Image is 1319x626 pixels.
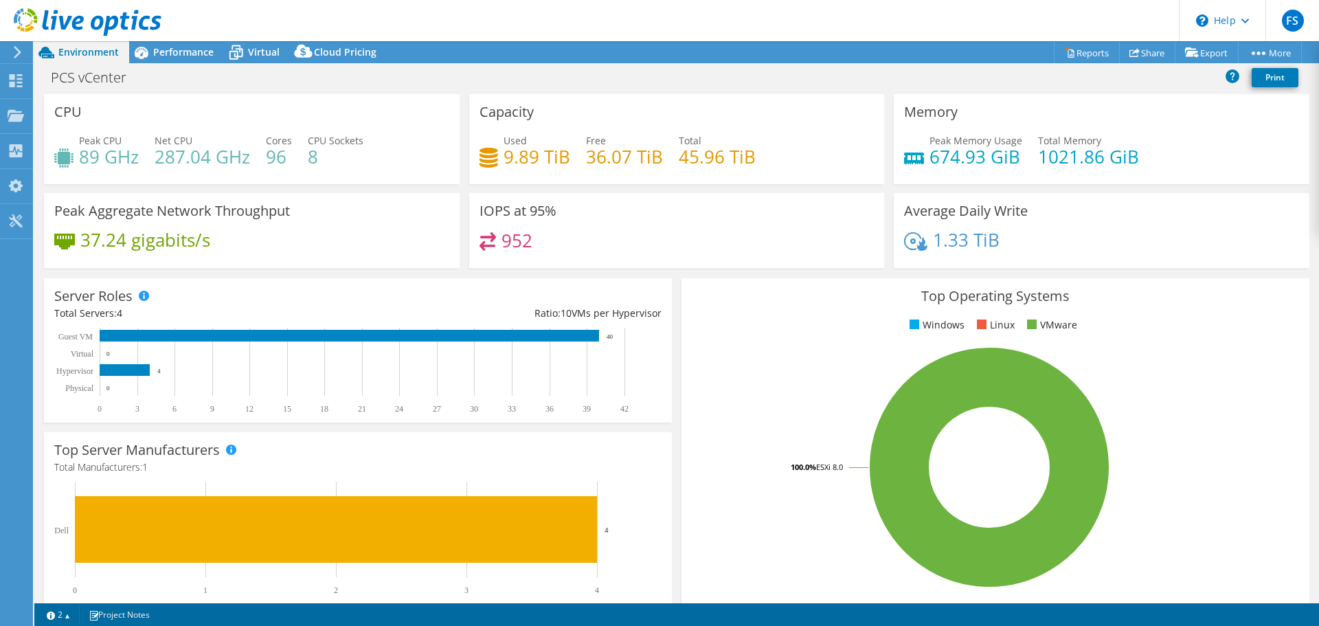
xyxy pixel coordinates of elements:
[79,606,159,623] a: Project Notes
[1252,68,1298,87] a: Print
[480,104,534,120] h3: Capacity
[595,585,599,595] text: 4
[54,526,69,535] text: Dell
[607,333,613,340] text: 40
[73,585,77,595] text: 0
[1024,317,1077,333] li: VMware
[586,149,663,164] h4: 36.07 TiB
[791,462,816,472] tspan: 100.0%
[37,606,80,623] a: 2
[155,134,192,147] span: Net CPU
[334,585,338,595] text: 2
[679,134,701,147] span: Total
[501,233,532,248] h4: 952
[1175,42,1239,63] a: Export
[157,368,161,375] text: 4
[79,134,122,147] span: Peak CPU
[54,306,358,321] div: Total Servers:
[58,45,119,58] span: Environment
[395,404,403,414] text: 24
[203,585,207,595] text: 1
[314,45,376,58] span: Cloud Pricing
[135,404,139,414] text: 3
[816,462,843,472] tspan: ESXi 8.0
[79,149,139,164] h4: 89 GHz
[933,232,1000,247] h4: 1.33 TiB
[80,232,210,247] h4: 37.24 gigabits/s
[1282,10,1304,32] span: FS
[54,460,662,475] h4: Total Manufacturers:
[929,134,1022,147] span: Peak Memory Usage
[308,149,363,164] h4: 8
[929,149,1022,164] h4: 674.93 GiB
[1119,42,1175,63] a: Share
[153,45,214,58] span: Performance
[117,306,122,320] span: 4
[1054,42,1120,63] a: Reports
[98,404,102,414] text: 0
[464,585,469,595] text: 3
[1238,42,1302,63] a: More
[583,404,591,414] text: 39
[508,404,516,414] text: 33
[504,134,527,147] span: Used
[692,289,1299,304] h3: Top Operating Systems
[155,149,250,164] h4: 287.04 GHz
[106,385,110,392] text: 0
[54,289,133,304] h3: Server Roles
[904,203,1028,219] h3: Average Daily Write
[248,45,280,58] span: Virtual
[433,404,441,414] text: 27
[586,134,606,147] span: Free
[283,404,291,414] text: 15
[1038,149,1139,164] h4: 1021.86 GiB
[620,404,629,414] text: 42
[504,149,570,164] h4: 9.89 TiB
[480,203,556,219] h3: IOPS at 95%
[172,404,177,414] text: 6
[266,149,292,164] h4: 96
[545,404,554,414] text: 36
[973,317,1015,333] li: Linux
[605,526,609,534] text: 4
[679,149,756,164] h4: 45.96 TiB
[54,443,220,458] h3: Top Server Manufacturers
[58,332,93,342] text: Guest VM
[1196,14,1208,27] svg: \n
[106,350,110,357] text: 0
[65,383,93,393] text: Physical
[54,104,82,120] h3: CPU
[561,306,572,320] span: 10
[308,134,363,147] span: CPU Sockets
[210,404,214,414] text: 9
[45,70,148,85] h1: PCS vCenter
[906,317,965,333] li: Windows
[54,203,290,219] h3: Peak Aggregate Network Throughput
[470,404,478,414] text: 30
[245,404,253,414] text: 12
[904,104,958,120] h3: Memory
[71,349,94,359] text: Virtual
[358,404,366,414] text: 21
[266,134,292,147] span: Cores
[358,306,662,321] div: Ratio: VMs per Hypervisor
[142,460,148,473] span: 1
[56,366,93,376] text: Hypervisor
[1038,134,1101,147] span: Total Memory
[320,404,328,414] text: 18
